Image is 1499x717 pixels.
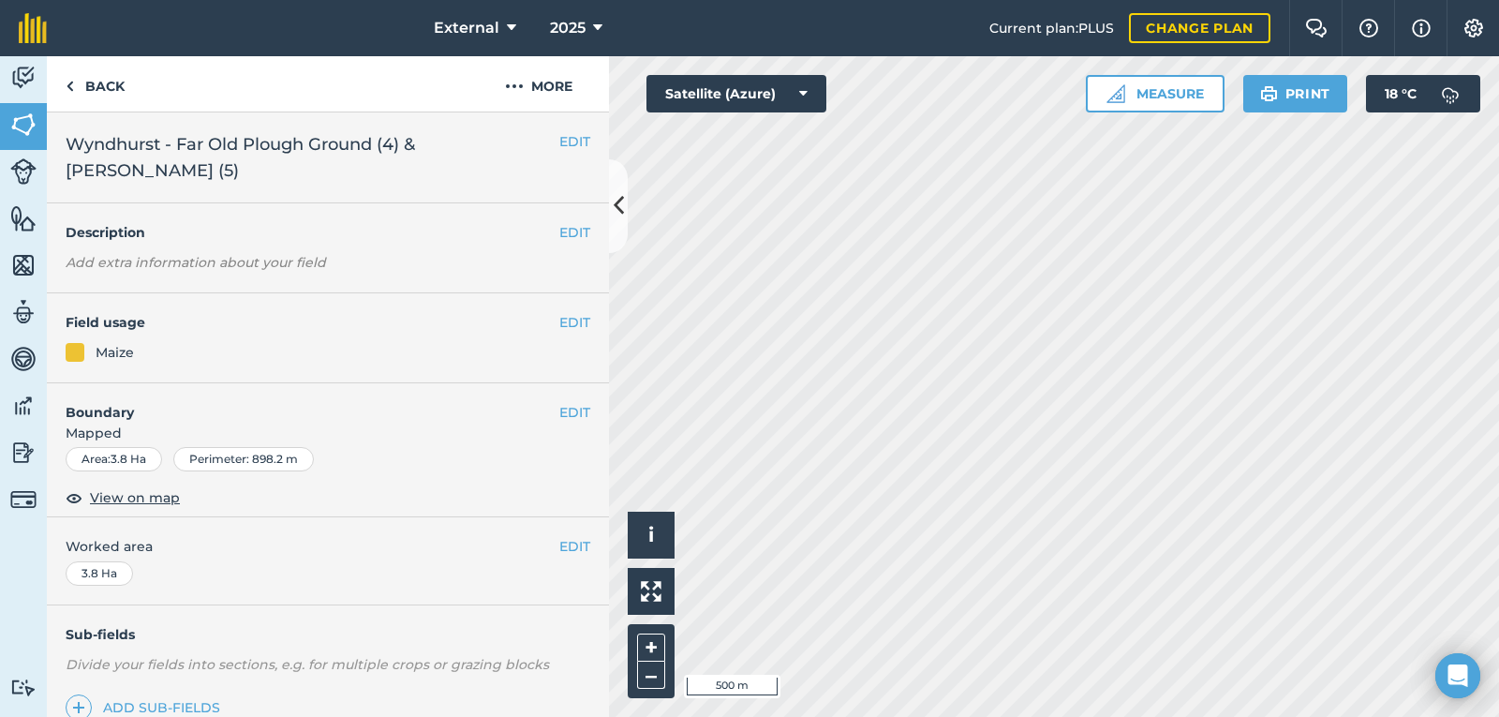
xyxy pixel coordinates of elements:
[559,536,590,557] button: EDIT
[505,75,524,97] img: svg+xml;base64,PHN2ZyB4bWxucz0iaHR0cDovL3d3dy53My5vcmcvMjAwMC9zdmciIHdpZHRoPSIyMCIgaGVpZ2h0PSIyNC...
[550,17,586,39] span: 2025
[1106,84,1125,103] img: Ruler icon
[559,402,590,423] button: EDIT
[66,131,559,184] span: Wyndhurst - Far Old Plough Ground (4) & [PERSON_NAME] (5)
[1260,82,1278,105] img: svg+xml;base64,PHN2ZyB4bWxucz0iaHR0cDovL3d3dy53My5vcmcvMjAwMC9zdmciIHdpZHRoPSIxOSIgaGVpZ2h0PSIyNC...
[66,656,549,673] em: Divide your fields into sections, e.g. for multiple crops or grazing blocks
[1358,19,1380,37] img: A question mark icon
[434,17,499,39] span: External
[66,222,590,243] h4: Description
[47,624,609,645] h4: Sub-fields
[10,204,37,232] img: svg+xml;base64,PHN2ZyB4bWxucz0iaHR0cDovL3d3dy53My5vcmcvMjAwMC9zdmciIHdpZHRoPSI1NiIgaGVpZ2h0PSI2MC...
[989,18,1114,38] span: Current plan : PLUS
[1129,13,1270,43] a: Change plan
[10,439,37,467] img: svg+xml;base64,PD94bWwgdmVyc2lvbj0iMS4wIiBlbmNvZGluZz0idXRmLTgiPz4KPCEtLSBHZW5lcmF0b3I6IEFkb2JlIE...
[66,561,133,586] div: 3.8 Ha
[10,679,37,696] img: svg+xml;base64,PD94bWwgdmVyc2lvbj0iMS4wIiBlbmNvZGluZz0idXRmLTgiPz4KPCEtLSBHZW5lcmF0b3I6IEFkb2JlIE...
[10,298,37,326] img: svg+xml;base64,PD94bWwgdmVyc2lvbj0iMS4wIiBlbmNvZGluZz0idXRmLTgiPz4KPCEtLSBHZW5lcmF0b3I6IEFkb2JlIE...
[10,486,37,513] img: svg+xml;base64,PD94bWwgdmVyc2lvbj0iMS4wIiBlbmNvZGluZz0idXRmLTgiPz4KPCEtLSBHZW5lcmF0b3I6IEFkb2JlIE...
[559,131,590,152] button: EDIT
[66,486,82,509] img: svg+xml;base64,PHN2ZyB4bWxucz0iaHR0cDovL3d3dy53My5vcmcvMjAwMC9zdmciIHdpZHRoPSIxOCIgaGVpZ2h0PSIyNC...
[1412,17,1431,39] img: svg+xml;base64,PHN2ZyB4bWxucz0iaHR0cDovL3d3dy53My5vcmcvMjAwMC9zdmciIHdpZHRoPSIxNyIgaGVpZ2h0PSIxNy...
[1366,75,1480,112] button: 18 °C
[1243,75,1348,112] button: Print
[10,251,37,279] img: svg+xml;base64,PHN2ZyB4bWxucz0iaHR0cDovL3d3dy53My5vcmcvMjAwMC9zdmciIHdpZHRoPSI1NiIgaGVpZ2h0PSI2MC...
[468,56,609,112] button: More
[47,383,559,423] h4: Boundary
[641,581,661,602] img: Four arrows, one pointing top left, one top right, one bottom right and the last bottom left
[1462,19,1485,37] img: A cog icon
[637,662,665,689] button: –
[10,111,37,139] img: svg+xml;base64,PHN2ZyB4bWxucz0iaHR0cDovL3d3dy53My5vcmcvMjAwMC9zdmciIHdpZHRoPSI1NiIgaGVpZ2h0PSI2MC...
[66,447,162,471] div: Area : 3.8 Ha
[47,56,143,112] a: Back
[173,447,314,471] div: Perimeter : 898.2 m
[1305,19,1328,37] img: Two speech bubbles overlapping with the left bubble in the forefront
[559,222,590,243] button: EDIT
[559,312,590,333] button: EDIT
[66,75,74,97] img: svg+xml;base64,PHN2ZyB4bWxucz0iaHR0cDovL3d3dy53My5vcmcvMjAwMC9zdmciIHdpZHRoPSI5IiBoZWlnaHQ9IjI0Ii...
[1435,653,1480,698] div: Open Intercom Messenger
[90,487,180,508] span: View on map
[66,486,180,509] button: View on map
[648,523,654,546] span: i
[96,342,134,363] div: Maize
[1432,75,1469,112] img: svg+xml;base64,PD94bWwgdmVyc2lvbj0iMS4wIiBlbmNvZGluZz0idXRmLTgiPz4KPCEtLSBHZW5lcmF0b3I6IEFkb2JlIE...
[10,158,37,185] img: svg+xml;base64,PD94bWwgdmVyc2lvbj0iMS4wIiBlbmNvZGluZz0idXRmLTgiPz4KPCEtLSBHZW5lcmF0b3I6IEFkb2JlIE...
[66,536,590,557] span: Worked area
[637,634,665,662] button: +
[10,392,37,420] img: svg+xml;base64,PD94bWwgdmVyc2lvbj0iMS4wIiBlbmNvZGluZz0idXRmLTgiPz4KPCEtLSBHZW5lcmF0b3I6IEFkb2JlIE...
[66,254,326,271] em: Add extra information about your field
[1385,75,1417,112] span: 18 ° C
[10,64,37,92] img: svg+xml;base64,PD94bWwgdmVyc2lvbj0iMS4wIiBlbmNvZGluZz0idXRmLTgiPz4KPCEtLSBHZW5lcmF0b3I6IEFkb2JlIE...
[1086,75,1224,112] button: Measure
[646,75,826,112] button: Satellite (Azure)
[19,13,47,43] img: fieldmargin Logo
[10,345,37,373] img: svg+xml;base64,PD94bWwgdmVyc2lvbj0iMS4wIiBlbmNvZGluZz0idXRmLTgiPz4KPCEtLSBHZW5lcmF0b3I6IEFkb2JlIE...
[47,423,609,443] span: Mapped
[628,512,675,559] button: i
[66,312,559,333] h4: Field usage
